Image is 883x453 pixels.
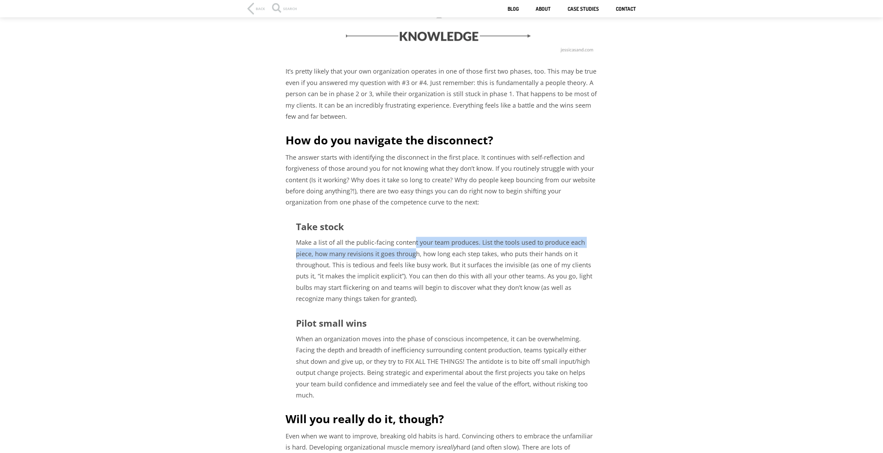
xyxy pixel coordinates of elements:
p: The answer starts with identifying the disconnect in the first place. It continues with self-refl... [286,152,598,208]
h2: How do you navigate the disconnect? [286,132,598,148]
h3: Take stock [286,222,598,231]
p: When an organization moves into the phase of conscious incompetence, it can be overwhelming. Faci... [286,333,598,401]
a: Blog [508,6,519,12]
em: really [441,443,457,451]
a: Back [247,3,265,15]
h2: Will you really do it, though? [286,411,598,427]
a: Contact [616,6,636,12]
h3: Pilot small wins [286,319,598,328]
div: Search [272,7,297,14]
p: It’s pretty likely that your own organization operates in one of those first two phases, too. Thi... [286,66,598,122]
a: Case studies [568,6,599,12]
p: Make a list of all the public-facing content your team produces. List the tools used to produce e... [286,237,598,304]
a: About [536,6,551,12]
div: Back [256,7,265,10]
